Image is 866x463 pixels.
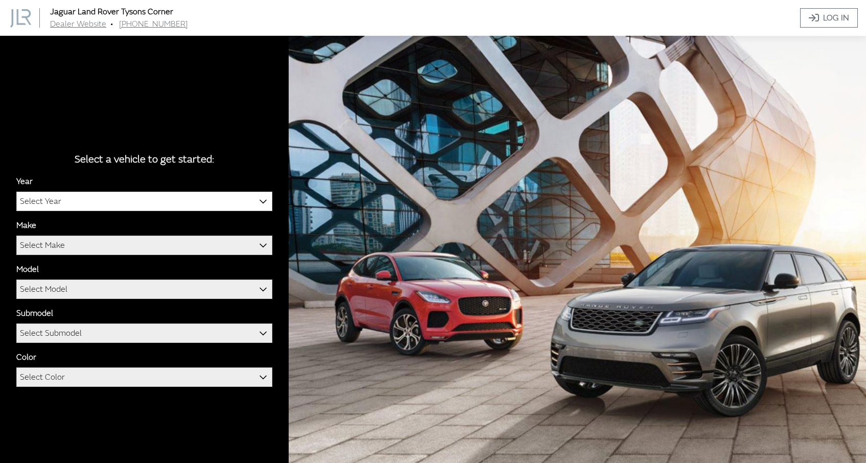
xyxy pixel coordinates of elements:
[20,280,67,298] span: Select Model
[50,19,106,29] a: Dealer Website
[110,19,113,29] span: •
[20,368,65,386] span: Select Color
[17,236,272,254] span: Select Make
[17,192,272,211] span: Select Year
[800,8,858,28] a: Log In
[16,219,36,231] label: Make
[16,192,272,211] span: Select Year
[16,351,36,363] label: Color
[10,8,48,27] a: Jaguar Land Rover Tysons Corner logo
[17,324,272,342] span: Select Submodel
[16,323,272,343] span: Select Submodel
[17,368,272,386] span: Select Color
[17,280,272,298] span: Select Model
[16,175,33,188] label: Year
[16,280,272,299] span: Select Model
[16,307,53,319] label: Submodel
[10,9,31,28] img: Dashboard
[20,192,61,211] span: Select Year
[16,367,272,387] span: Select Color
[20,236,65,254] span: Select Make
[20,324,82,342] span: Select Submodel
[16,263,39,275] label: Model
[119,19,188,29] a: [PHONE_NUMBER]
[823,12,849,24] span: Log In
[16,152,272,167] div: Select a vehicle to get started:
[16,236,272,255] span: Select Make
[50,7,173,17] a: Jaguar Land Rover Tysons Corner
